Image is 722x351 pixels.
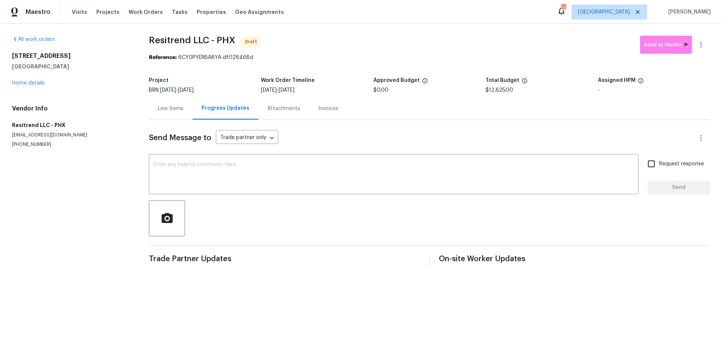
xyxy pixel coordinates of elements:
[640,36,692,54] button: Send to Vendor
[267,105,300,112] div: Attachments
[12,80,45,86] a: Home details
[261,88,294,93] span: -
[12,105,131,112] h4: Vendor Info
[12,52,131,60] h2: [STREET_ADDRESS]
[261,88,277,93] span: [DATE]
[149,134,211,142] span: Send Message to
[160,88,176,93] span: [DATE]
[485,88,513,93] span: $12,625.00
[149,88,194,93] span: BRN
[522,78,528,88] span: The total cost of line items that have been proposed by Opendoor. This sum includes line items th...
[578,8,630,16] span: [GEOGRAPHIC_DATA]
[373,78,420,83] h5: Approved Budget
[598,78,636,83] h5: Assigned HPM
[149,36,235,45] span: Resitrend LLC - PHX
[158,105,184,112] div: Line Items
[149,55,177,60] b: Reference:
[149,255,420,263] span: Trade Partner Updates
[149,78,168,83] h5: Project
[12,37,55,42] a: All work orders
[129,8,163,16] span: Work Orders
[665,8,711,16] span: [PERSON_NAME]
[598,88,710,93] div: -
[12,132,131,138] p: [EMAIL_ADDRESS][DOMAIN_NAME]
[72,8,87,16] span: Visits
[96,8,120,16] span: Projects
[485,78,519,83] h5: Total Budget
[422,78,428,88] span: The total cost of line items that have been approved by both Opendoor and the Trade Partner. This...
[245,38,260,45] span: Draft
[12,121,131,129] h5: Resitrend LLC - PHX
[178,88,194,93] span: [DATE]
[279,88,294,93] span: [DATE]
[561,5,566,12] div: 121
[439,255,710,263] span: On-site Worker Updates
[318,105,338,112] div: Invoices
[235,8,284,16] span: Geo Assignments
[172,9,188,15] span: Tasks
[659,160,704,168] span: Request response
[202,104,249,112] div: Progress Updates
[160,88,194,93] span: -
[644,41,688,49] span: Send to Vendor
[149,54,710,61] div: 6CY0PYEN5A8YA-df028468d
[12,141,131,148] p: [PHONE_NUMBER]
[638,78,644,88] span: The hpm assigned to this work order.
[261,78,315,83] h5: Work Order Timeline
[26,8,50,16] span: Maestro
[373,88,388,93] span: $0.00
[197,8,226,16] span: Properties
[12,63,131,70] h5: [GEOGRAPHIC_DATA]
[216,132,278,144] div: Trade partner only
